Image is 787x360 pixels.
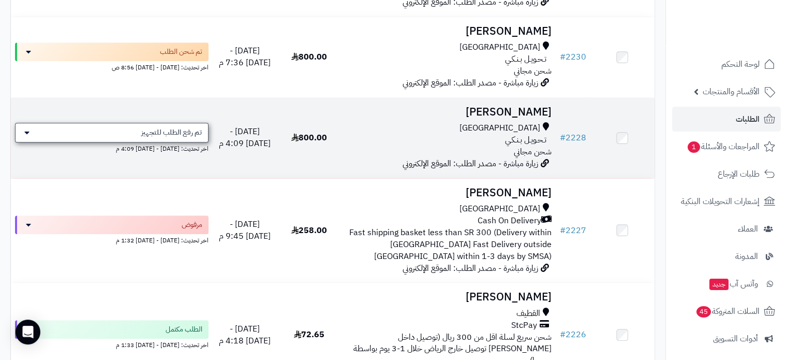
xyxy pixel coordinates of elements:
[672,326,781,351] a: أدوات التسويق
[560,224,566,237] span: #
[672,52,781,77] a: لوحة التحكم
[459,203,540,215] span: [GEOGRAPHIC_DATA]
[560,51,566,63] span: #
[291,51,327,63] span: 800.00
[15,234,209,245] div: اخر تحديث: [DATE] - [DATE] 1:32 م
[708,277,758,291] span: وآتس آب
[560,51,586,63] a: #2230
[141,127,202,138] span: تم رفع الطلب للتجهيز
[560,328,586,341] a: #2226
[721,57,760,71] span: لوحة التحكم
[672,299,781,324] a: السلات المتروكة45
[560,132,586,144] a: #2228
[738,222,758,236] span: العملاء
[15,142,209,153] div: اخر تحديث: [DATE] - [DATE] 4:09 م
[15,339,209,350] div: اخر تحديث: [DATE] - [DATE] 1:33 م
[560,224,586,237] a: #2227
[703,84,760,99] span: الأقسام والمنتجات
[505,134,546,146] span: تـحـويـل بـنـكـي
[349,226,552,263] span: Fast shipping basket less than SR 300 (Delivery within [GEOGRAPHIC_DATA] Fast Delivery outside [G...
[511,320,537,332] span: StcPay
[560,132,566,144] span: #
[514,146,552,158] span: شحن مجاني
[16,320,40,344] div: Open Intercom Messenger
[403,77,538,89] span: زيارة مباشرة - مصدر الطلب: الموقع الإلكتروني
[478,215,541,227] span: Cash On Delivery
[672,189,781,214] a: إشعارات التحويلات البنكية
[403,262,538,275] span: زيارة مباشرة - مصدر الطلب: الموقع الإلكتروني
[291,224,327,237] span: 258.00
[345,106,551,118] h3: [PERSON_NAME]
[516,308,540,320] span: القطيف
[345,187,551,199] h3: [PERSON_NAME]
[696,306,711,318] span: 45
[182,220,202,230] span: مرفوض
[219,45,271,69] span: [DATE] - [DATE] 7:36 م
[219,218,271,242] span: [DATE] - [DATE] 9:45 م
[219,125,271,150] span: [DATE] - [DATE] 4:09 م
[672,217,781,241] a: العملاء
[681,194,760,209] span: إشعارات التحويلات البنكية
[672,107,781,132] a: الطلبات
[403,157,538,170] span: زيارة مباشرة - مصدر الطلب: الموقع الإلكتروني
[294,328,324,341] span: 72.65
[505,53,546,65] span: تـحـويـل بـنـكـي
[672,162,781,186] a: طلبات الإرجاع
[695,304,760,319] span: السلات المتروكة
[735,249,758,264] span: المدونة
[459,41,540,53] span: [GEOGRAPHIC_DATA]
[166,324,202,335] span: الطلب مكتمل
[160,47,202,57] span: تم شحن الطلب
[219,323,271,347] span: [DATE] - [DATE] 4:18 م
[713,332,758,346] span: أدوات التسويق
[687,141,700,153] span: 1
[736,112,760,126] span: الطلبات
[291,132,327,144] span: 800.00
[717,8,777,30] img: logo-2.png
[514,65,552,77] span: شحن مجاني
[672,244,781,269] a: المدونة
[459,122,540,134] span: [GEOGRAPHIC_DATA]
[709,279,729,290] span: جديد
[345,291,551,303] h3: [PERSON_NAME]
[560,328,566,341] span: #
[687,139,760,154] span: المراجعات والأسئلة
[672,134,781,159] a: المراجعات والأسئلة1
[672,271,781,296] a: وآتس آبجديد
[718,167,760,181] span: طلبات الإرجاع
[345,25,551,37] h3: [PERSON_NAME]
[15,61,209,72] div: اخر تحديث: [DATE] - [DATE] 8:56 ص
